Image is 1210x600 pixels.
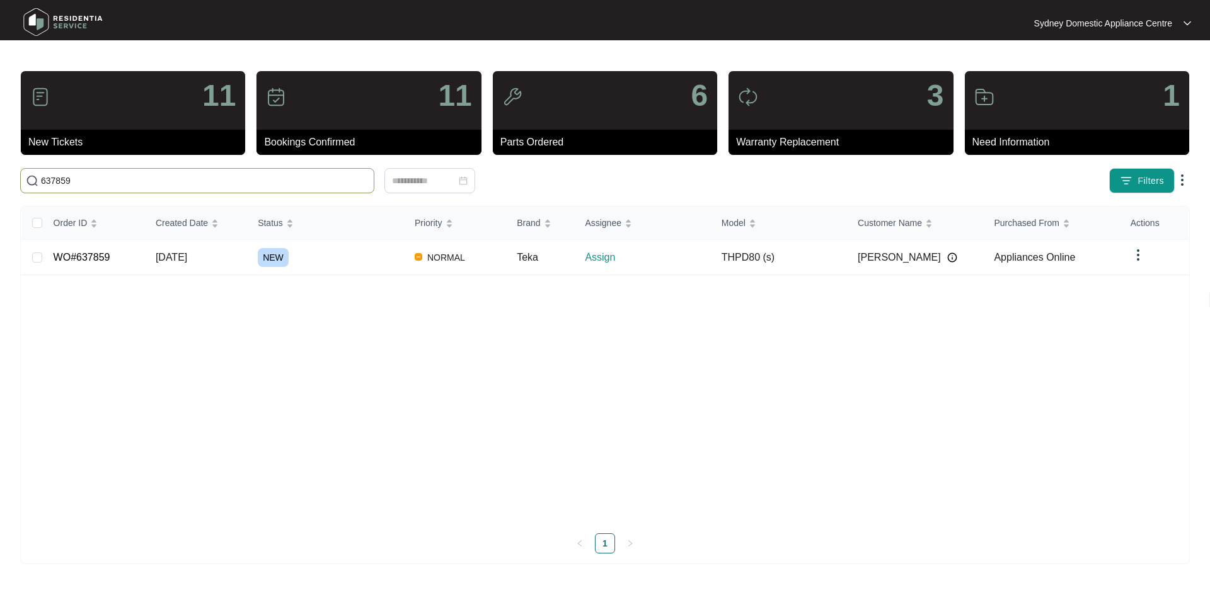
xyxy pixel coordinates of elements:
[1034,17,1172,30] p: Sydney Domestic Appliance Centre
[994,216,1059,230] span: Purchased From
[28,135,245,150] p: New Tickets
[1131,247,1146,263] img: dropdown arrow
[595,533,615,553] li: 1
[947,252,957,263] img: Info icon
[54,216,88,230] span: Order ID
[576,540,584,547] span: left
[156,216,208,230] span: Created Date
[927,81,944,111] p: 3
[626,540,634,547] span: right
[405,207,507,240] th: Priority
[974,87,994,107] img: icon
[517,216,540,230] span: Brand
[54,252,110,263] a: WO#637859
[570,533,590,553] button: left
[156,252,187,263] span: [DATE]
[500,135,717,150] p: Parts Ordered
[43,207,146,240] th: Order ID
[570,533,590,553] li: Previous Page
[848,207,984,240] th: Customer Name
[415,216,442,230] span: Priority
[1175,173,1190,188] img: dropdown arrow
[248,207,405,240] th: Status
[858,216,922,230] span: Customer Name
[585,216,621,230] span: Assignee
[258,248,289,267] span: NEW
[41,174,369,188] input: Search by Order Id, Assignee Name, Customer Name, Brand and Model
[507,207,575,240] th: Brand
[620,533,640,553] button: right
[575,207,711,240] th: Assignee
[1163,81,1180,111] p: 1
[266,87,286,107] img: icon
[712,207,848,240] th: Model
[972,135,1189,150] p: Need Information
[1138,174,1164,188] span: Filters
[736,135,953,150] p: Warranty Replacement
[596,534,614,553] a: 1
[422,250,470,265] span: NORMAL
[1120,174,1132,187] img: filter icon
[1184,20,1191,26] img: dropdown arrow
[1109,168,1175,193] button: filter iconFilters
[738,87,758,107] img: icon
[19,3,107,41] img: residentia service logo
[502,87,522,107] img: icon
[1121,207,1189,240] th: Actions
[858,250,941,265] span: [PERSON_NAME]
[517,252,538,263] span: Teka
[585,250,711,265] p: Assign
[438,81,471,111] p: 11
[691,81,708,111] p: 6
[994,252,1075,263] span: Appliances Online
[258,216,283,230] span: Status
[264,135,481,150] p: Bookings Confirmed
[620,533,640,553] li: Next Page
[26,174,38,187] img: search-icon
[712,240,848,275] td: THPD80 (s)
[202,81,236,111] p: 11
[30,87,50,107] img: icon
[722,216,746,230] span: Model
[984,207,1120,240] th: Purchased From
[146,207,248,240] th: Created Date
[415,253,422,261] img: Vercel Logo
